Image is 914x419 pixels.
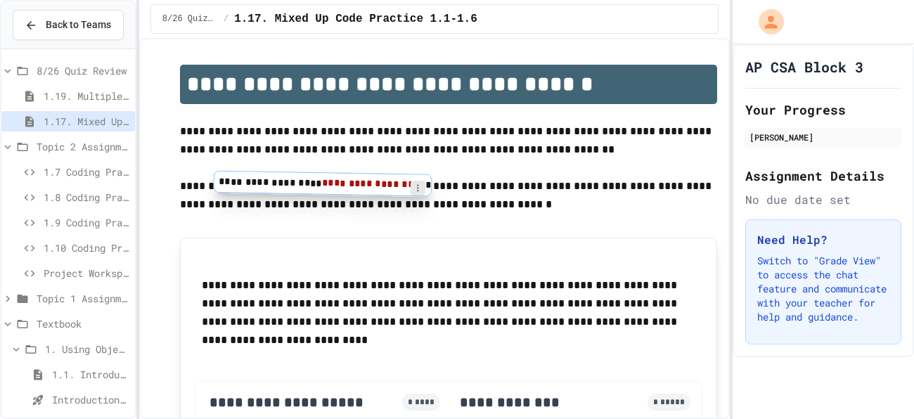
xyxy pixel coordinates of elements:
span: Back to Teams [46,18,111,32]
span: Topic 1 Assignments [37,291,129,306]
span: Introduction to Algorithms, Programming, and Compilers [52,392,129,407]
button: Back to Teams [13,10,124,40]
h2: Your Progress [745,100,901,120]
span: 1.10 Coding Practice [44,240,129,255]
h1: AP CSA Block 3 [745,57,863,77]
span: Project Workspace [44,266,129,281]
div: My Account [744,6,787,38]
div: No due date set [745,191,901,208]
span: / [224,13,228,25]
p: Switch to "Grade View" to access the chat feature and communicate with your teacher for help and ... [757,254,889,324]
span: Topic 2 Assignments [37,139,129,154]
span: 1.19. Multiple Choice Exercises for Unit 1a (1.1-1.6) [44,89,129,103]
span: 1. Using Objects and Methods [45,342,129,356]
span: 1.8 Coding Practice [44,190,129,205]
span: 1.17. Mixed Up Code Practice 1.1-1.6 [234,11,477,27]
span: 1.9 Coding Practice [44,215,129,230]
h2: Assignment Details [745,166,901,186]
span: 1.1. Introduction to Algorithms, Programming, and Compilers [52,367,129,382]
span: 1.7 Coding Practice [44,165,129,179]
span: 8/26 Quiz Review [162,13,218,25]
span: 1.17. Mixed Up Code Practice 1.1-1.6 [44,114,129,129]
h3: Need Help? [757,231,889,248]
span: 8/26 Quiz Review [37,63,129,78]
div: [PERSON_NAME] [749,131,897,143]
span: Textbook [37,316,129,331]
